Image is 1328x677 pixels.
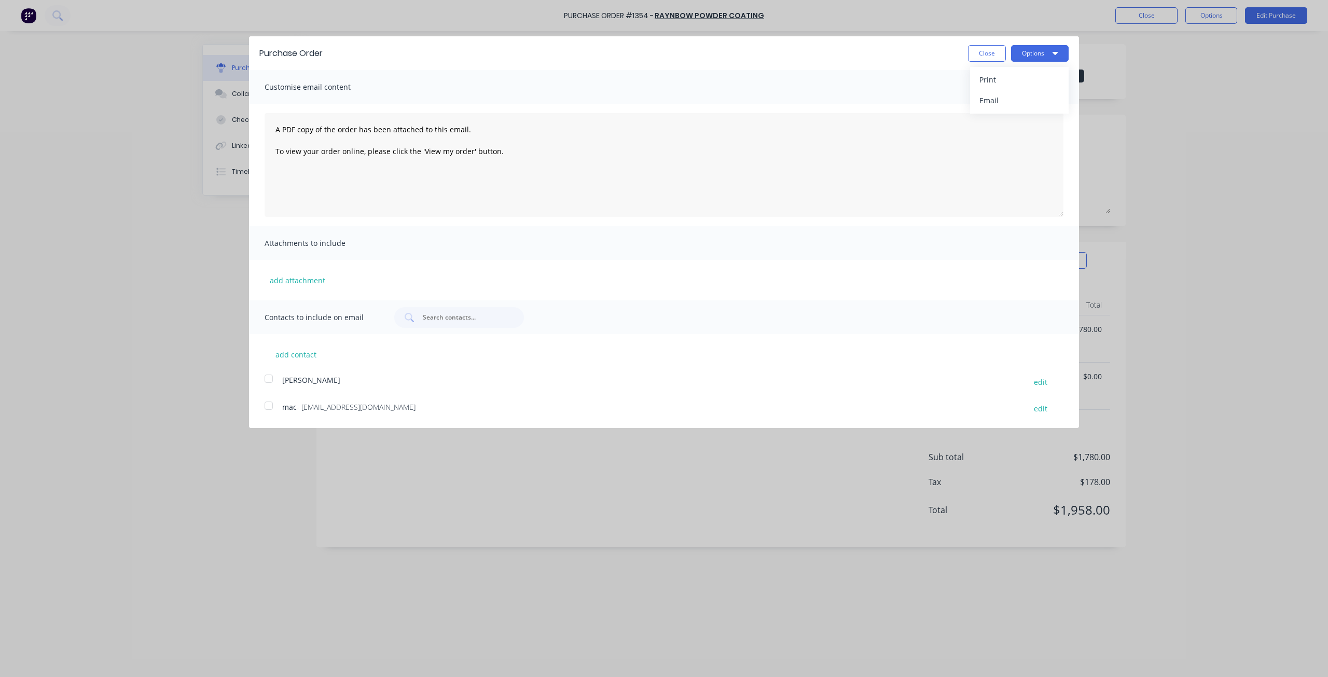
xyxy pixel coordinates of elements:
[265,310,379,325] span: Contacts to include on email
[1028,402,1054,416] button: edit
[979,72,1059,87] div: Print
[1011,45,1069,62] button: Options
[282,375,340,385] span: [PERSON_NAME]
[265,80,379,94] span: Customise email content
[265,236,379,251] span: Attachments to include
[1028,375,1054,389] button: edit
[265,113,1063,217] textarea: A PDF copy of the order has been attached to this email. To view your order online, please click ...
[259,47,323,60] div: Purchase Order
[970,90,1069,111] button: Email
[265,347,327,362] button: add contact
[968,45,1006,62] button: Close
[970,70,1069,90] button: Print
[297,402,416,412] span: - [EMAIL_ADDRESS][DOMAIN_NAME]
[422,312,508,323] input: Search contacts...
[265,272,330,288] button: add attachment
[282,402,297,412] span: mac
[979,93,1059,108] div: Email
